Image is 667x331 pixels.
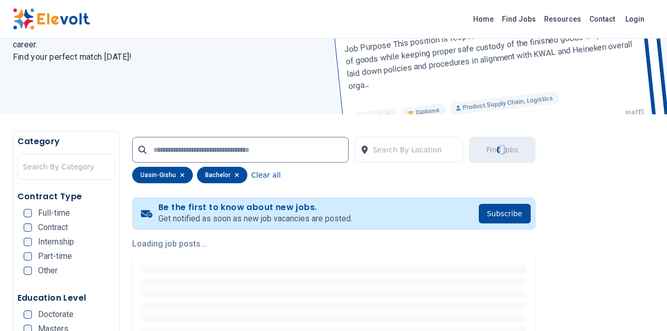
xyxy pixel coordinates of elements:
[38,238,74,246] span: Internship
[498,11,540,27] a: Find Jobs
[13,8,90,30] img: Elevolt
[469,137,535,163] button: Find JobsLoading...
[251,167,281,183] button: Clear all
[24,310,32,319] input: Doctorate
[17,190,115,203] h5: Contract Type
[38,209,70,217] span: Full-time
[24,267,32,275] input: Other
[479,204,531,223] button: Subscribe
[469,11,498,27] a: Home
[38,252,72,260] span: Part-time
[158,202,352,213] h4: Be the first to know about new jobs.
[495,143,509,157] div: Loading...
[24,223,32,232] input: Contract
[197,167,247,183] div: bachelor
[158,213,352,225] p: Get notified as soon as new job vacancies are posted.
[17,135,115,148] h5: Category
[616,282,667,331] iframe: Chat Widget
[38,223,68,232] span: Contract
[17,292,115,304] h5: Education Level
[13,26,321,63] h2: Explore exciting roles with leading companies and take the next big step in your career. Find you...
[24,209,32,217] input: Full-time
[38,310,74,319] span: Doctorate
[619,9,651,29] a: Login
[585,11,619,27] a: Contact
[132,167,193,183] div: uasin-gishu
[38,267,58,275] span: Other
[24,252,32,260] input: Part-time
[24,238,32,246] input: Internship
[132,238,535,250] p: Loading job posts...
[540,11,585,27] a: Resources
